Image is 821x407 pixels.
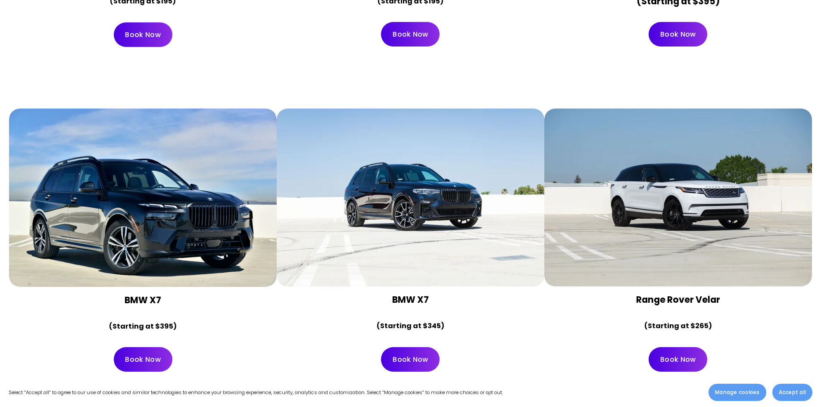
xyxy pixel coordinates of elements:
[779,388,806,396] span: Accept all
[377,321,444,331] strong: (Starting at $345)
[9,388,503,397] p: Select “Accept all” to agree to our use of cookies and similar technologies to enhance your brows...
[636,293,720,306] strong: Range Rover Velar
[392,293,429,306] strong: BMW X7
[709,384,766,401] button: Manage cookies
[125,294,161,306] strong: BMW X7
[644,321,712,331] strong: (Starting at $265)
[114,22,172,47] a: Book Now
[114,347,172,372] a: Book Now
[772,384,812,401] button: Accept all
[649,22,707,47] a: Book Now
[649,347,707,372] a: Book Now
[381,22,440,47] a: Book Now
[715,388,759,396] span: Manage cookies
[109,321,177,331] strong: (Starting at $395)
[381,347,440,372] a: Book Now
